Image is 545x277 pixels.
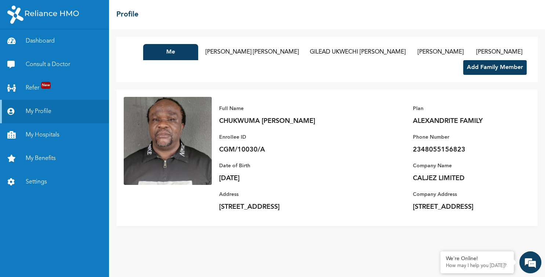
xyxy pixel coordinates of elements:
[219,174,322,183] p: [DATE]
[124,97,212,185] img: Enrollee
[413,104,516,113] p: Plan
[120,4,138,21] div: Minimize live chat window
[446,263,508,269] p: How may I help you today?
[413,174,516,183] p: CALJEZ LIMITED
[472,44,527,60] button: [PERSON_NAME]
[219,145,322,154] p: CGM/10030/A
[72,249,140,271] div: FAQs
[413,203,516,211] p: [STREET_ADDRESS]
[116,9,138,20] h2: Profile
[219,104,322,113] p: Full Name
[41,82,51,89] span: New
[219,133,322,142] p: Enrollee ID
[446,256,508,262] div: We're Online!
[463,60,527,75] button: Add Family Member
[14,37,30,55] img: d_794563401_company_1708531726252_794563401
[38,41,123,51] div: Chat with us now
[219,203,322,211] p: [STREET_ADDRESS]
[413,190,516,199] p: Company Address
[413,161,516,170] p: Company Name
[219,190,322,199] p: Address
[219,161,322,170] p: Date of Birth
[202,44,302,60] button: [PERSON_NAME] [PERSON_NAME]
[413,145,516,154] p: 2348055156823
[413,117,516,125] p: ALEXANDRITE FAMILY
[43,104,101,178] span: We're online!
[413,133,516,142] p: Phone Number
[413,44,468,60] button: [PERSON_NAME]
[4,223,140,249] textarea: Type your message and hit 'Enter'
[4,262,72,267] span: Conversation
[143,44,198,60] button: Me
[219,117,322,125] p: CHUKWUMA [PERSON_NAME]
[306,44,409,60] button: GILEAD UKWECHI [PERSON_NAME]
[7,6,79,24] img: RelianceHMO's Logo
